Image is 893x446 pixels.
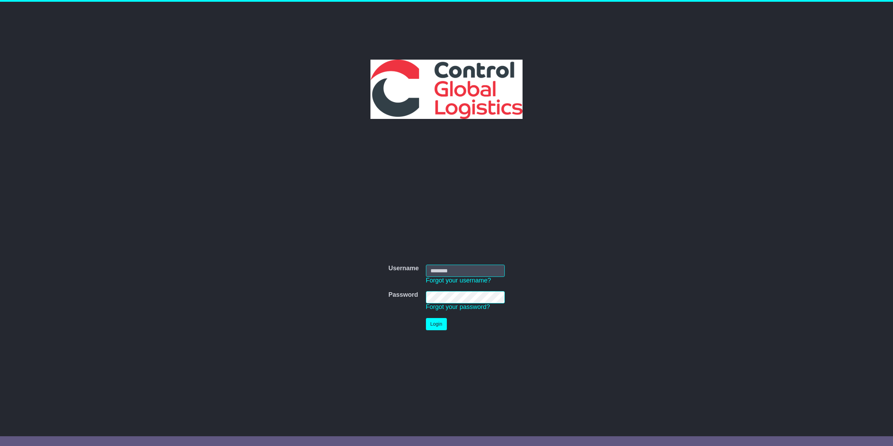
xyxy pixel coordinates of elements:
[370,60,522,119] img: Control Global Logistics PTY LTD
[426,277,491,284] a: Forgot your username?
[426,318,447,330] button: Login
[426,303,490,310] a: Forgot your password?
[388,291,418,299] label: Password
[388,265,419,272] label: Username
